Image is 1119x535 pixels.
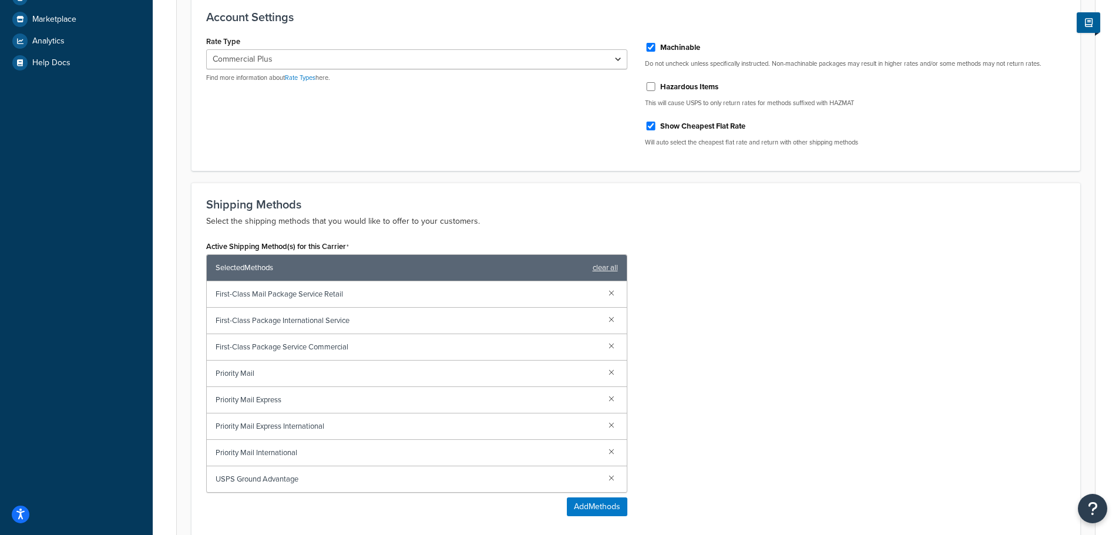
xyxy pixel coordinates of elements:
[206,214,1066,228] p: Select the shipping methods that you would like to offer to your customers.
[216,286,599,302] span: First-Class Mail Package Service Retail
[206,198,1066,211] h3: Shipping Methods
[216,365,599,382] span: Priority Mail
[1077,12,1100,33] button: Show Help Docs
[216,392,599,408] span: Priority Mail Express
[206,11,1066,23] h3: Account Settings
[216,312,599,329] span: First-Class Package International Service
[660,82,718,92] label: Hazardous Items
[216,339,599,355] span: First-Class Package Service Commercial
[9,31,144,52] a: Analytics
[593,260,618,276] a: clear all
[9,52,144,73] a: Help Docs
[32,36,65,46] span: Analytics
[206,242,349,251] label: Active Shipping Method(s) for this Carrier
[645,59,1066,68] p: Do not uncheck unless specifically instructed. Non-machinable packages may result in higher rates...
[206,73,627,82] p: Find more information about here.
[9,9,144,30] a: Marketplace
[285,73,315,82] a: Rate Types
[216,260,587,276] span: Selected Methods
[216,418,599,435] span: Priority Mail Express International
[206,37,240,46] label: Rate Type
[660,42,700,53] label: Machinable
[660,121,745,132] label: Show Cheapest Flat Rate
[1078,494,1107,523] button: Open Resource Center
[216,471,599,487] span: USPS Ground Advantage
[645,99,1066,107] p: This will cause USPS to only return rates for methods suffixed with HAZMAT
[216,445,599,461] span: Priority Mail International
[32,15,76,25] span: Marketplace
[645,138,1066,147] p: Will auto select the cheapest flat rate and return with other shipping methods
[567,497,627,516] button: AddMethods
[32,58,70,68] span: Help Docs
